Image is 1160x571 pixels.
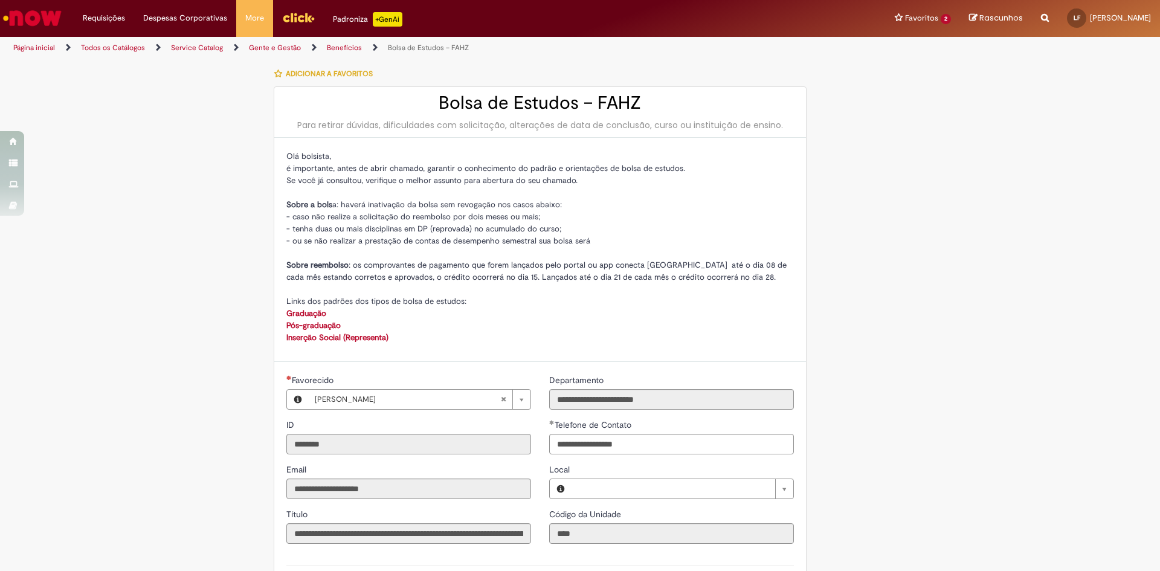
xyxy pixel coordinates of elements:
[286,199,562,210] span: a: haverá inativação da bolsa sem revogação nos casos abaixo:
[1074,14,1080,22] span: LF
[286,199,332,210] strong: Sobre a bols
[286,93,794,113] h2: Bolsa de Estudos – FAHZ
[286,260,349,270] strong: Sobre reembolso
[1090,13,1151,23] span: [PERSON_NAME]
[292,375,336,386] span: Necessários - Favorecido
[286,69,373,79] span: Adicionar a Favoritos
[333,12,402,27] div: Padroniza
[286,163,685,173] span: é importante, antes de abrir chamado, garantir o conhecimento do padrão e orientações de bolsa de...
[327,43,362,53] a: Benefícios
[286,463,309,476] label: Somente leitura - Email
[286,508,310,520] label: Somente leitura - Título
[494,390,512,409] abbr: Limpar campo Favorecido
[286,509,310,520] span: Somente leitura - Título
[549,464,572,475] span: Local
[549,420,555,425] span: Obrigatório Preenchido
[286,419,297,430] span: Somente leitura - ID
[549,374,606,386] label: Somente leitura - Departamento
[1,6,63,30] img: ServiceNow
[286,236,590,246] span: - ou se não realizar a prestação de contas de desempenho semestral sua bolsa será
[249,43,301,53] a: Gente e Gestão
[941,14,951,24] span: 2
[286,175,578,185] span: Se você já consultou, verifique o melhor assunto para abertura do seu chamado.
[286,296,466,306] span: Links dos padrões dos tipos de bolsa de estudos:
[287,390,309,409] button: Favorecido, Visualizar este registro Luca Araujo Frangipani
[171,43,223,53] a: Service Catalog
[286,211,540,222] span: - caso não realize a solicitação do reembolso por dois meses ou mais;
[286,375,292,380] span: Obrigatório Preenchido
[9,37,764,59] ul: Trilhas de página
[549,509,623,520] span: Somente leitura - Código da Unidade
[549,375,606,386] span: Somente leitura - Departamento
[81,43,145,53] a: Todos os Catálogos
[315,390,500,409] span: [PERSON_NAME]
[555,419,634,430] span: Telefone de Contato
[286,464,309,475] span: Somente leitura - Email
[282,8,315,27] img: click_logo_yellow_360x200.png
[286,320,341,331] a: Pós-graduação
[979,12,1023,24] span: Rascunhos
[13,43,55,53] a: Página inicial
[309,390,530,409] a: [PERSON_NAME]Limpar campo Favorecido
[274,61,379,86] button: Adicionar a Favoritos
[286,308,326,318] a: Graduação
[549,389,794,410] input: Departamento
[286,419,297,431] label: Somente leitura - ID
[549,508,623,520] label: Somente leitura - Código da Unidade
[286,523,531,544] input: Título
[286,119,794,131] div: Para retirar dúvidas, dificuldades com solicitação, alterações de data de conclusão, curso ou ins...
[572,479,793,498] a: Limpar campo Local
[905,12,938,24] span: Favoritos
[388,43,469,53] a: Bolsa de Estudos – FAHZ
[286,260,787,282] span: : os comprovantes de pagamento que forem lançados pelo portal ou app conecta [GEOGRAPHIC_DATA] at...
[550,479,572,498] button: Local, Visualizar este registro
[373,12,402,27] p: +GenAi
[549,523,794,544] input: Código da Unidade
[83,12,125,24] span: Requisições
[969,13,1023,24] a: Rascunhos
[286,224,561,234] span: - tenha duas ou mais disciplinas em DP (reprovada) no acumulado do curso;
[286,479,531,499] input: Email
[286,434,531,454] input: ID
[286,151,331,161] span: Olá bolsista,
[549,434,794,454] input: Telefone de Contato
[245,12,264,24] span: More
[286,332,388,343] a: Inserção Social (Representa)
[143,12,227,24] span: Despesas Corporativas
